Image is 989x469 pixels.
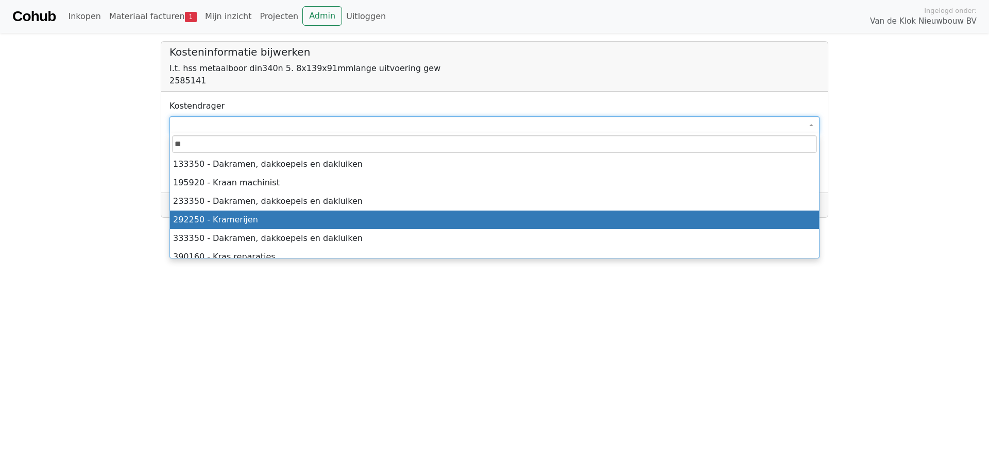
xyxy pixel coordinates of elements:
[924,6,977,15] span: Ingelogd onder:
[105,6,201,27] a: Materiaal facturen1
[185,12,197,22] span: 1
[302,6,342,26] a: Admin
[170,211,819,229] li: 292250 - Kramerijen
[170,248,819,266] li: 390160 - Kras reparaties
[169,62,820,75] div: I.t. hss metaalboor din340n 5. 8x139x91mmlange uitvoering gew
[255,6,302,27] a: Projecten
[169,46,820,58] h5: Kosteninformatie bijwerken
[12,4,56,29] a: Cohub
[64,6,105,27] a: Inkopen
[170,229,819,248] li: 333350 - Dakramen, dakkoepels en dakluiken
[201,6,256,27] a: Mijn inzicht
[870,15,977,27] span: Van de Klok Nieuwbouw BV
[170,155,819,173] li: 133350 - Dakramen, dakkoepels en dakluiken
[170,192,819,211] li: 233350 - Dakramen, dakkoepels en dakluiken
[169,75,820,87] div: 2585141
[342,6,390,27] a: Uitloggen
[169,100,225,112] label: Kostendrager
[170,173,819,192] li: 195920 - Kraan machinist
